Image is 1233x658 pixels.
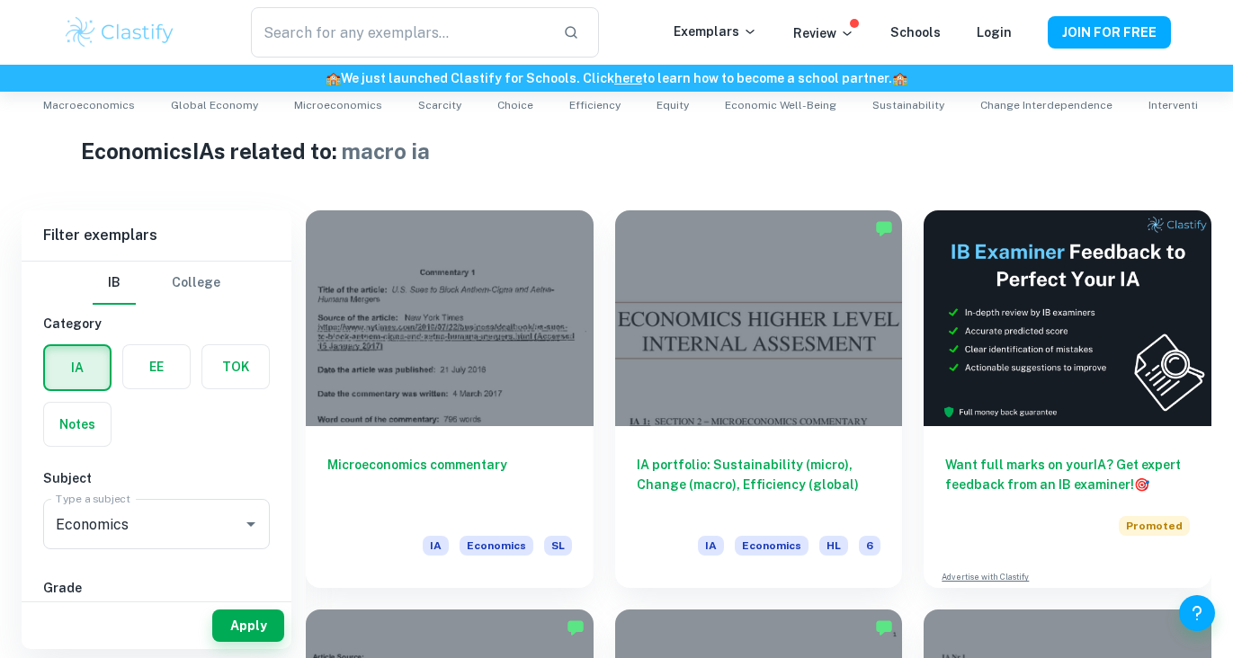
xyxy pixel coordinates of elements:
[212,609,284,642] button: Apply
[342,138,430,164] span: macro ia
[1119,516,1190,536] span: Promoted
[892,71,907,85] span: 🏫
[326,71,341,85] span: 🏫
[544,536,572,556] span: SL
[924,210,1211,426] img: Thumbnail
[1048,16,1171,49] button: JOIN FOR FREE
[418,97,461,113] span: Scarcity
[238,511,264,537] button: Open
[890,25,941,40] a: Schools
[172,262,220,305] button: College
[44,403,111,446] button: Notes
[569,97,621,113] span: Efficiency
[1148,97,1211,113] span: Intervention
[306,210,594,588] a: Microeconomics commentaryIAEconomicsSL
[567,618,585,636] img: Marked
[637,455,881,514] h6: IA portfolio: Sustainability (micro), Change (macro), Efficiency (global)
[924,210,1211,588] a: Want full marks on yourIA? Get expert feedback from an IB examiner!PromotedAdvertise with Clastify
[614,71,642,85] a: here
[872,97,944,113] span: Sustainability
[43,468,270,488] h6: Subject
[423,536,449,556] span: IA
[45,346,110,389] button: IA
[977,25,1012,40] a: Login
[4,68,1229,88] h6: We just launched Clastify for Schools. Click to learn how to become a school partner.
[43,97,135,113] span: Macroeconomics
[793,23,854,43] p: Review
[43,578,270,598] h6: Grade
[294,97,382,113] span: Microeconomics
[22,210,291,261] h6: Filter exemplars
[123,345,190,388] button: EE
[202,345,269,388] button: TOK
[1179,595,1215,631] button: Help and Feedback
[327,455,572,514] h6: Microeconomics commentary
[1134,477,1149,492] span: 🎯
[251,7,548,58] input: Search for any exemplars...
[171,97,258,113] span: Global Economy
[657,97,689,113] span: Equity
[819,536,848,556] span: HL
[859,536,880,556] span: 6
[725,97,836,113] span: Economic Well-Being
[875,618,893,636] img: Marked
[497,97,533,113] span: Choice
[674,22,757,41] p: Exemplars
[735,536,809,556] span: Economics
[945,455,1190,494] h6: Want full marks on your IA ? Get expert feedback from an IB examiner!
[43,314,270,333] h6: Category
[63,14,177,50] img: Clastify logo
[93,262,220,305] div: Filter type choice
[93,262,136,305] button: IB
[81,135,1152,167] h1: Economics IAs related to:
[980,97,1112,113] span: Change Interdependence
[942,571,1029,583] a: Advertise with Clastify
[615,210,903,588] a: IA portfolio: Sustainability (micro), Change (macro), Efficiency (global)IAEconomicsHL6
[875,219,893,237] img: Marked
[698,536,724,556] span: IA
[460,536,533,556] span: Economics
[56,491,130,506] label: Type a subject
